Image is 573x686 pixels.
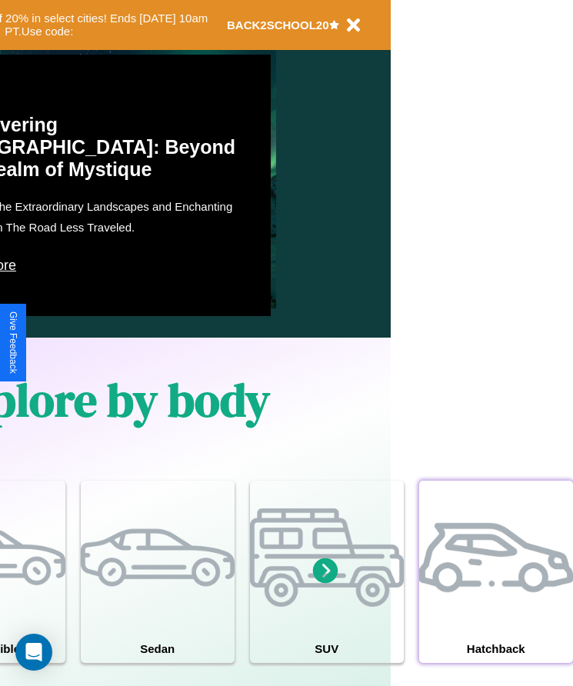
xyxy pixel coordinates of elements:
h4: SUV [250,634,404,663]
h4: Hatchback [419,634,573,663]
b: BACK2SCHOOL20 [227,18,329,32]
div: Give Feedback [8,311,18,374]
div: Open Intercom Messenger [15,634,52,671]
h4: Sedan [81,634,235,663]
